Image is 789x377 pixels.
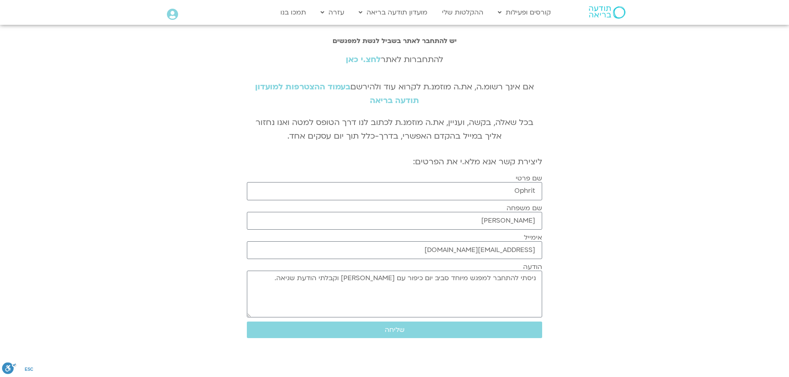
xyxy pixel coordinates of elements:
textarea: ניסתי להתחבר למפגש מיוחד סביב יום כיפור עם [PERSON_NAME] וקבלתי הודעת שגיאה. [247,271,542,317]
label: שם פרטי [516,175,542,182]
label: אימייל [524,234,542,241]
div: להתחברות לאתר אם אינך רשומ.ה, את.ה מוזמנ.ת לקרוא עוד ולהירשם [247,53,542,108]
label: הודעה [523,263,542,271]
a: ההקלטות שלי [438,5,487,20]
form: טופס חדש [247,175,542,342]
button: שליחה [247,322,542,338]
a: עזרה [316,5,348,20]
input: שם פרטי [247,182,542,200]
a: לחצ.י כאן [346,54,381,65]
a: בעמוד ההצטרפות למועדון תודעה בריאה [255,82,419,106]
input: שם משפחה [247,212,542,230]
p: בכל שאלה, בקשה, ועניין, את.ה מוזמנ.ת לכתוב לנו דרך הטופס למטה ואנו נחזור אליך במייל בהקדם האפשרי,... [247,116,542,143]
input: אימייל [247,241,542,259]
h2: ליצירת קשר אנא מלא.י את הפרטים: [247,157,542,166]
a: מועדון תודעה בריאה [355,5,432,20]
img: תודעה בריאה [589,6,625,19]
a: תמכו בנו [276,5,310,20]
span: שליחה [385,326,405,334]
a: קורסים ופעילות [494,5,555,20]
label: שם משפחה [507,204,542,212]
h2: יש להתחבר לאתר בשביל לגשת למפגשים [247,37,542,45]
